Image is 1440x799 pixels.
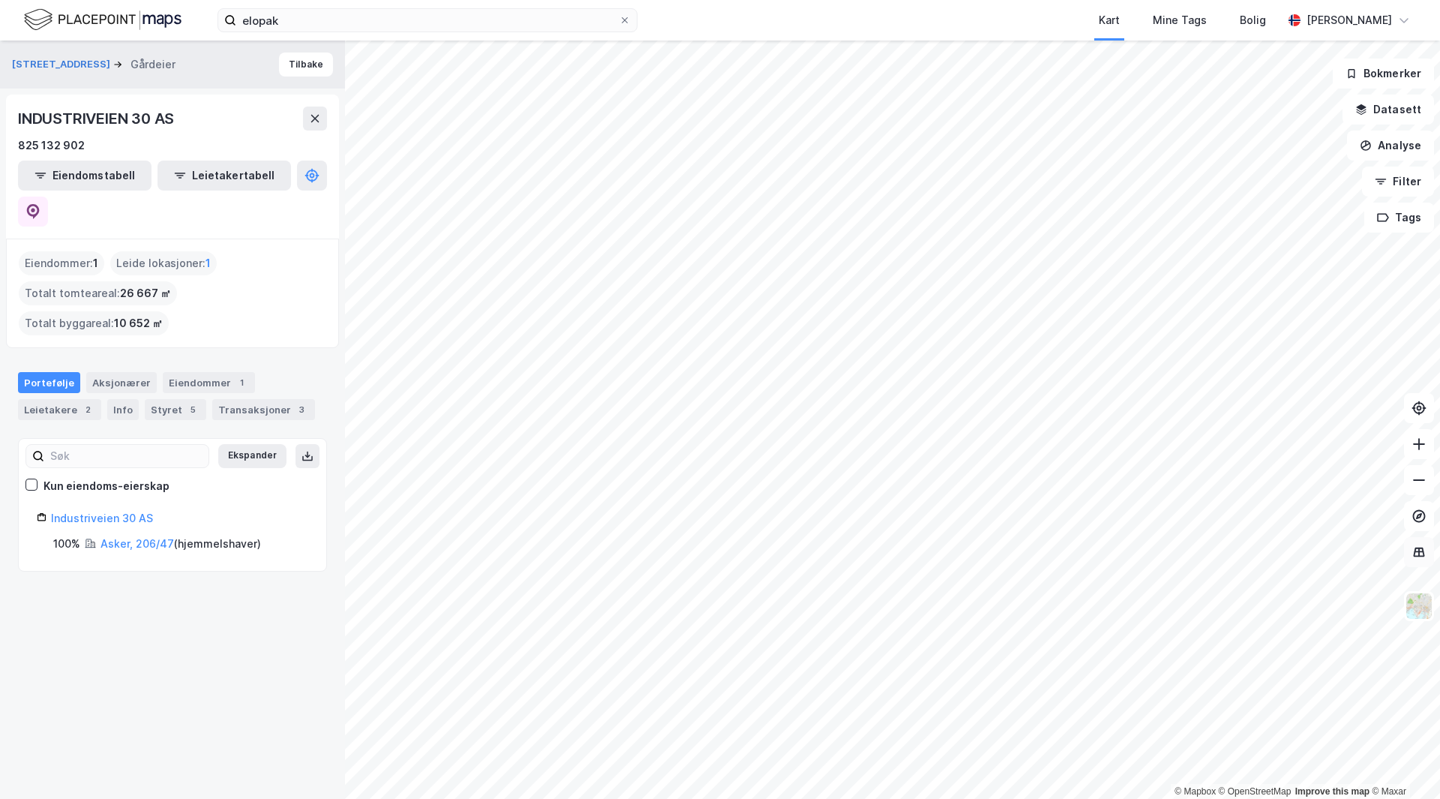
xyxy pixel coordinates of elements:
[18,399,101,420] div: Leietakere
[234,375,249,390] div: 1
[1306,11,1392,29] div: [PERSON_NAME]
[86,372,157,393] div: Aksjonærer
[19,311,169,335] div: Totalt byggareal :
[1295,786,1369,797] a: Improve this map
[18,161,151,191] button: Eiendomstabell
[80,402,95,417] div: 2
[130,56,175,74] div: Gårdeier
[51,512,153,524] a: Industriveien 30 AS
[110,251,217,275] div: Leide lokasjoner :
[157,161,291,191] button: Leietakertabell
[100,535,261,553] div: ( hjemmelshaver )
[24,7,181,33] img: logo.f888ab2527a4732fd821a326f86c7f29.svg
[205,254,211,272] span: 1
[1364,203,1434,233] button: Tags
[1342,95,1434,125] button: Datasett
[1219,786,1291,797] a: OpenStreetMap
[1153,11,1207,29] div: Mine Tags
[1333,59,1434,89] button: Bokmerker
[93,254,98,272] span: 1
[18,372,80,393] div: Portefølje
[1362,167,1434,197] button: Filter
[43,477,169,495] div: Kun eiendoms-eierskap
[100,537,174,550] a: Asker, 206/47
[218,444,286,468] button: Ekspander
[279,53,333,77] button: Tilbake
[1365,727,1440,799] div: Kontrollprogram for chat
[1365,727,1440,799] iframe: Chat Widget
[236,9,619,32] input: Søk på adresse, matrikkel, gårdeiere, leietakere eller personer
[120,284,171,302] span: 26 667 ㎡
[1174,786,1216,797] a: Mapbox
[18,107,177,131] div: INDUSTRIVEIEN 30 AS
[18,137,85,155] div: 825 132 902
[212,399,315,420] div: Transaksjoner
[53,535,80,553] div: 100%
[145,399,206,420] div: Styret
[1347,131,1434,161] button: Analyse
[185,402,200,417] div: 5
[1099,11,1120,29] div: Kart
[12,57,113,72] button: [STREET_ADDRESS]
[19,281,177,305] div: Totalt tomteareal :
[1240,11,1266,29] div: Bolig
[19,251,104,275] div: Eiendommer :
[114,314,163,332] span: 10 652 ㎡
[163,372,255,393] div: Eiendommer
[107,399,139,420] div: Info
[44,445,208,467] input: Søk
[1405,592,1433,620] img: Z
[294,402,309,417] div: 3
